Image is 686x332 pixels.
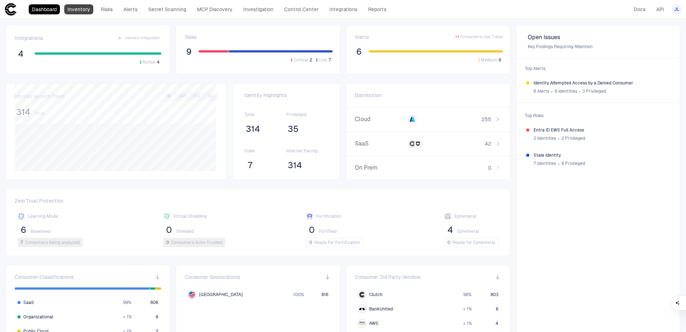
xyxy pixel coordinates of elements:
[528,34,668,41] span: Open Issues
[23,314,53,320] span: Organizational
[672,4,682,14] button: JL
[579,86,581,97] span: ∙
[64,4,93,14] a: Inventory
[534,127,670,133] span: Entra ID EWS Full Access
[15,106,32,118] button: 314
[194,4,236,14] a: MCP Discovery
[463,292,471,298] span: 98 %
[15,35,43,41] span: Integrations
[163,224,175,236] button: 0
[190,93,203,100] button: 90D
[186,46,192,57] span: 9
[290,57,314,63] button: Critical2
[310,57,312,63] span: 2
[534,80,670,86] span: Identity Attempted Access by a Denied Consumer
[314,240,360,245] span: Ready for Fortification
[288,124,299,134] span: 35
[674,6,679,12] span: JL
[452,240,495,245] span: Ready for Ephemeral
[499,57,501,63] span: 6
[355,34,369,40] span: Alerts
[15,48,26,60] button: 4
[562,135,585,141] span: 2 Privileged
[555,88,577,94] span: 6 Identities
[444,224,456,236] button: 4
[157,59,160,65] span: 4
[488,165,491,171] span: 0
[369,321,379,326] span: AWS
[460,34,503,40] span: Compared to last 7 days
[244,112,286,117] span: Total
[293,57,308,63] span: Critical
[355,116,403,123] span: Cloud
[359,321,365,326] div: AWS
[244,123,261,135] button: 314
[123,314,132,320] span: < 1 %
[329,57,331,63] span: 7
[355,164,403,171] span: On Prem
[288,160,302,171] span: 314
[185,34,197,40] span: Risks
[248,160,253,171] span: 7
[481,116,491,123] span: 255
[15,93,65,100] span: Identity Growth Trend
[116,34,161,42] button: Connect Integration
[477,57,503,63] button: Medium6
[185,274,240,280] span: Consumer Geolocations
[356,46,362,57] span: 6
[123,300,131,305] span: 99 %
[199,292,243,298] span: [GEOGRAPHIC_DATA]
[166,225,172,235] span: 0
[15,274,74,280] span: Consumer Classifications
[463,306,472,312] span: < 1 %
[562,161,585,166] span: 6 Privileged
[444,238,498,247] button: 0Ready for Ephemeral
[125,36,160,41] span: Connect Integration
[244,160,256,171] button: 7
[293,292,304,298] span: 100 %
[29,4,60,14] a: Dashboard
[365,4,390,14] a: Reports
[244,92,328,98] span: Identity Highlights
[326,4,361,14] a: Integrations
[534,88,549,94] span: 6 Alerts
[246,124,260,134] span: 314
[145,4,189,14] a: Secret Scanning
[142,59,155,65] span: Active
[286,112,328,117] span: Privileged
[355,46,363,57] button: 6
[521,61,676,76] span: Top Alerts
[306,238,363,247] button: 0Ready for Fortification
[653,4,667,14] a: API
[369,292,382,298] span: Clutch
[120,4,141,14] a: Alerts
[162,93,175,100] button: 7D
[355,92,382,98] span: Distribution
[521,109,676,123] span: Top Risks
[558,158,560,169] span: ∙
[98,4,116,14] a: Risks
[582,88,606,94] span: 3 Privileged
[359,292,365,298] div: Clutch
[319,57,327,63] span: Low
[355,140,403,147] span: SaaS
[306,224,318,236] button: 0
[23,300,34,305] span: SaaS
[454,213,476,219] span: Ephemeral
[309,240,312,245] span: 0
[534,152,670,158] span: Stale Identity
[28,213,58,219] span: Learning Mode
[173,213,207,219] span: Virtual Shielding
[463,321,472,326] span: < 1 %
[30,229,50,234] span: Baselined
[150,300,158,305] span: 806
[490,292,498,298] span: 803
[286,160,303,171] button: 314
[176,229,194,234] span: Shielded
[16,107,30,117] span: 314
[455,34,459,40] span: + 1
[21,225,26,235] span: 6
[244,148,286,154] span: Stale
[281,4,322,14] a: Control Center
[630,4,649,14] a: Docs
